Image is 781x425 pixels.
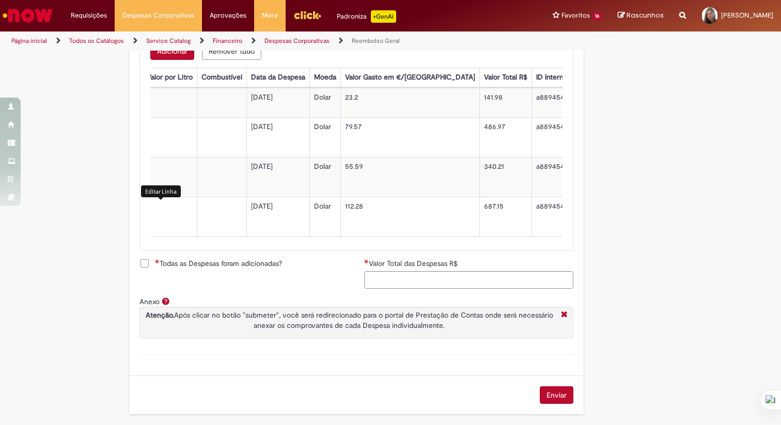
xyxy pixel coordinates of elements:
td: 112.28 [340,197,479,237]
a: Financeiro [213,37,242,45]
td: a8894545870935909a65caa90cbb357a [532,157,668,197]
th: Valor por Litro [142,68,197,87]
span: Valor Total das Despesas R$ [369,259,460,268]
th: Moeda [309,68,340,87]
a: Rascunhos [618,11,664,21]
td: Dolar [309,117,340,157]
input: Valor Total das Despesas R$ [364,271,573,289]
td: 340.21 [479,157,532,197]
a: Página inicial [11,37,47,45]
td: a8894545870935909a65caa90cbb357a [532,88,668,117]
td: 23.2 [340,88,479,117]
button: Enviar [540,386,573,404]
span: Aprovações [210,10,246,21]
i: Fechar More information Por anexo [558,310,570,321]
td: Dolar [309,88,340,117]
td: 55.59 [340,157,479,197]
span: 16 [592,12,602,21]
td: a8894545870935909a65caa90cbb357a [532,197,668,237]
img: ServiceNow [1,5,54,26]
span: Rascunhos [627,10,664,20]
p: Após clicar no botão "submeter", você será redirecionado para o portal de Prestação de Contas ond... [143,310,556,330]
td: [DATE] [246,117,309,157]
th: Data da Despesa [246,68,309,87]
td: [DATE] [246,157,309,197]
button: Add a row for Despesas de Reembolso Geral [150,42,194,60]
a: Service Catalog [146,37,191,45]
span: Ajuda para Anexo [160,297,172,305]
td: [DATE] [246,88,309,117]
span: Necessários [364,259,369,263]
td: a8894545870935909a65caa90cbb357a [532,117,668,157]
ul: Trilhas de página [8,32,513,51]
a: Reembolso Geral [352,37,400,45]
td: 486.97 [479,117,532,157]
span: Favoritos [561,10,590,21]
button: Remove all rows for Despesas de Reembolso Geral [202,42,261,60]
td: 141.98 [479,88,532,117]
span: Necessários [155,259,160,263]
span: Despesas Corporativas [122,10,194,21]
p: +GenAi [371,10,396,23]
label: Anexo [139,297,160,306]
a: Despesas Corporativas [264,37,330,45]
span: Requisições [71,10,107,21]
span: More [262,10,278,21]
td: 687.15 [479,197,532,237]
td: Dolar [309,157,340,197]
td: 79.57 [340,117,479,157]
th: Combustível [197,68,246,87]
img: click_logo_yellow_360x200.png [293,7,321,23]
th: Valor Gasto em €/[GEOGRAPHIC_DATA] [340,68,479,87]
th: ID Interno CC [532,68,668,87]
strong: Atenção. [146,310,174,320]
span: Todas as Despesas foram adicionadas? [155,258,282,269]
a: Todos os Catálogos [69,37,124,45]
span: [PERSON_NAME] [721,11,773,20]
div: Padroniza [337,10,396,23]
div: Editar Linha [141,185,181,197]
th: Valor Total R$ [479,68,532,87]
td: [DATE] [246,197,309,237]
td: Dolar [309,197,340,237]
